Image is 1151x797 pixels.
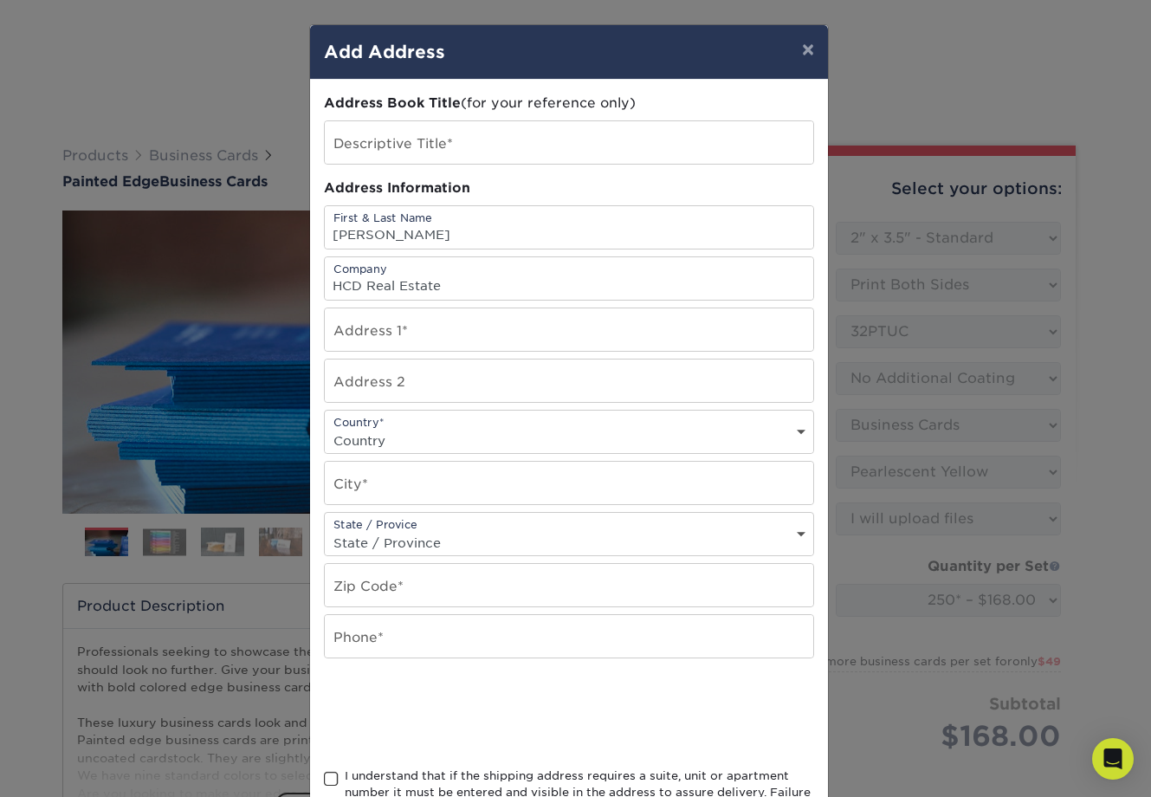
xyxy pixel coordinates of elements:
[324,178,814,198] div: Address Information
[324,94,814,113] div: (for your reference only)
[788,25,828,74] button: ×
[1092,738,1134,780] div: Open Intercom Messenger
[324,94,461,111] span: Address Book Title
[324,679,587,747] iframe: reCAPTCHA
[324,39,814,65] h4: Add Address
